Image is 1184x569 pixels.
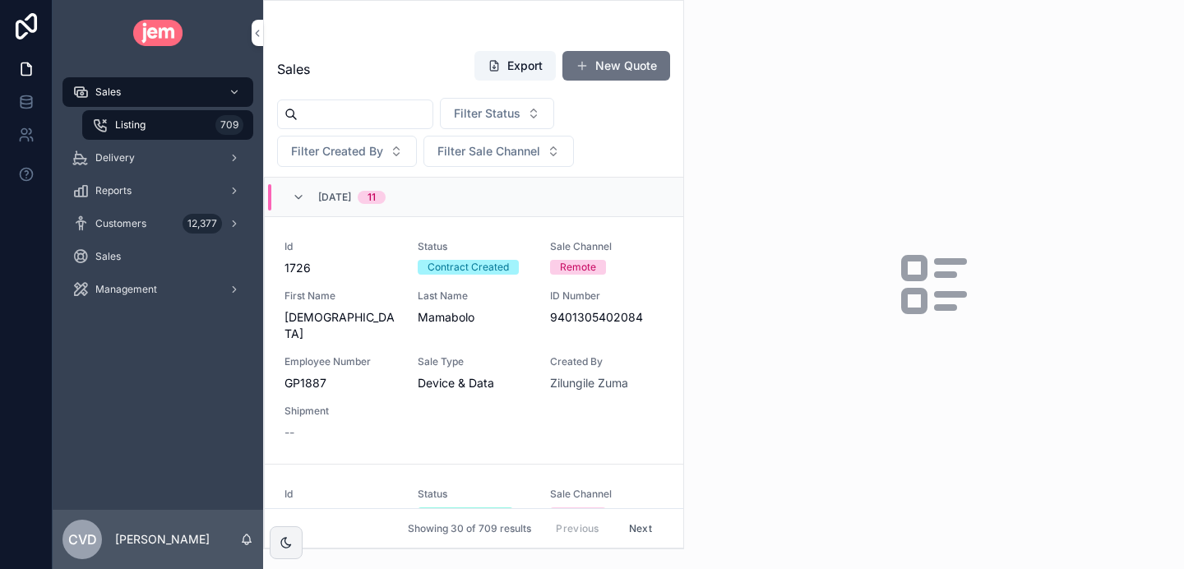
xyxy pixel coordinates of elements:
[62,176,253,206] a: Reports
[562,51,670,81] button: New Quote
[265,217,683,465] a: Id1726StatusContract CreatedSale ChannelRemoteFirst Name[DEMOGRAPHIC_DATA]Last NameMamaboloID Num...
[62,143,253,173] a: Delivery
[284,309,398,342] span: [DEMOGRAPHIC_DATA]
[418,375,531,391] span: Device & Data
[560,507,596,522] div: Remote
[291,143,383,160] span: Filter Created By
[550,488,664,501] span: Sale Channel
[617,516,664,541] button: Next
[418,309,531,326] span: Mamabolo
[95,151,135,164] span: Delivery
[368,191,376,204] div: 11
[284,260,398,276] span: 1726
[95,217,146,230] span: Customers
[418,488,531,501] span: Status
[95,250,121,263] span: Sales
[115,531,210,548] p: [PERSON_NAME]
[423,136,574,167] button: Select Button
[418,240,531,253] span: Status
[62,77,253,107] a: Sales
[68,530,97,549] span: Cvd
[550,355,664,368] span: Created By
[428,507,503,522] div: Contract Signed
[454,105,520,122] span: Filter Status
[550,375,628,391] a: Zilungile Zuma
[284,375,398,391] span: GP1887
[284,488,398,501] span: Id
[95,86,121,99] span: Sales
[408,522,531,535] span: Showing 30 of 709 results
[133,20,183,46] img: App logo
[62,209,253,238] a: Customers12,377
[560,260,596,275] div: Remote
[440,98,554,129] button: Select Button
[550,289,664,303] span: ID Number
[82,110,253,140] a: Listing709
[95,283,157,296] span: Management
[277,59,310,79] span: Sales
[418,289,531,303] span: Last Name
[53,66,263,326] div: scrollable content
[284,240,398,253] span: Id
[318,191,351,204] span: [DATE]
[437,143,540,160] span: Filter Sale Channel
[284,355,398,368] span: Employee Number
[215,115,243,135] div: 709
[284,424,294,441] span: --
[474,51,556,81] button: Export
[95,184,132,197] span: Reports
[62,275,253,304] a: Management
[284,507,398,524] span: 1724
[284,405,398,418] span: Shipment
[277,136,417,167] button: Select Button
[550,309,664,326] span: 9401305402084
[284,289,398,303] span: First Name
[183,214,222,234] div: 12,377
[428,260,509,275] div: Contract Created
[62,242,253,271] a: Sales
[418,355,531,368] span: Sale Type
[550,240,664,253] span: Sale Channel
[115,118,146,132] span: Listing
